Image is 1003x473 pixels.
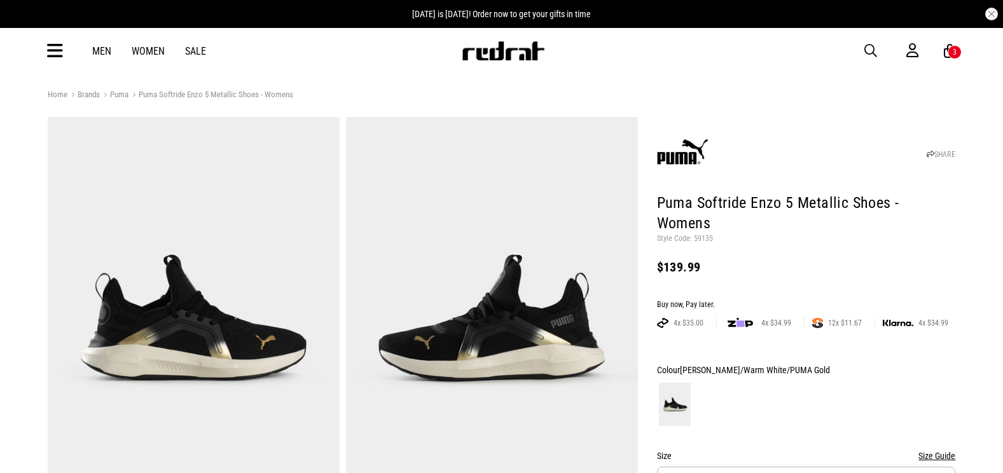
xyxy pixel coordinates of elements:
[728,317,753,329] img: zip
[657,234,956,244] p: Style Code: 59135
[756,318,796,328] span: 4x $34.99
[657,318,668,328] img: AFTERPAY
[883,320,913,327] img: KLARNA
[657,362,956,378] div: Colour
[812,318,823,328] img: SPLITPAY
[185,45,206,57] a: Sale
[657,193,956,234] h1: Puma Softride Enzo 5 Metallic Shoes - Womens
[657,128,708,179] img: Puma
[67,90,100,102] a: Brands
[680,365,830,375] span: [PERSON_NAME]/Warm White/PUMA Gold
[128,90,293,102] a: Puma Softride Enzo 5 Metallic Shoes - Womens
[823,318,867,328] span: 12x $11.67
[92,45,111,57] a: Men
[927,150,955,159] a: SHARE
[913,318,953,328] span: 4x $34.99
[668,318,709,328] span: 4x $35.00
[461,41,545,60] img: Redrat logo
[657,259,956,275] div: $139.99
[953,48,957,57] div: 3
[100,90,128,102] a: Puma
[657,300,956,310] div: Buy now, Pay later.
[659,383,691,426] img: PUMA Black/Warm White/PUMA Gold
[132,45,165,57] a: Women
[412,9,591,19] span: [DATE] is [DATE]! Order now to get your gifts in time
[48,90,67,99] a: Home
[657,448,956,463] div: Size
[918,448,955,463] button: Size Guide
[944,45,956,58] a: 3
